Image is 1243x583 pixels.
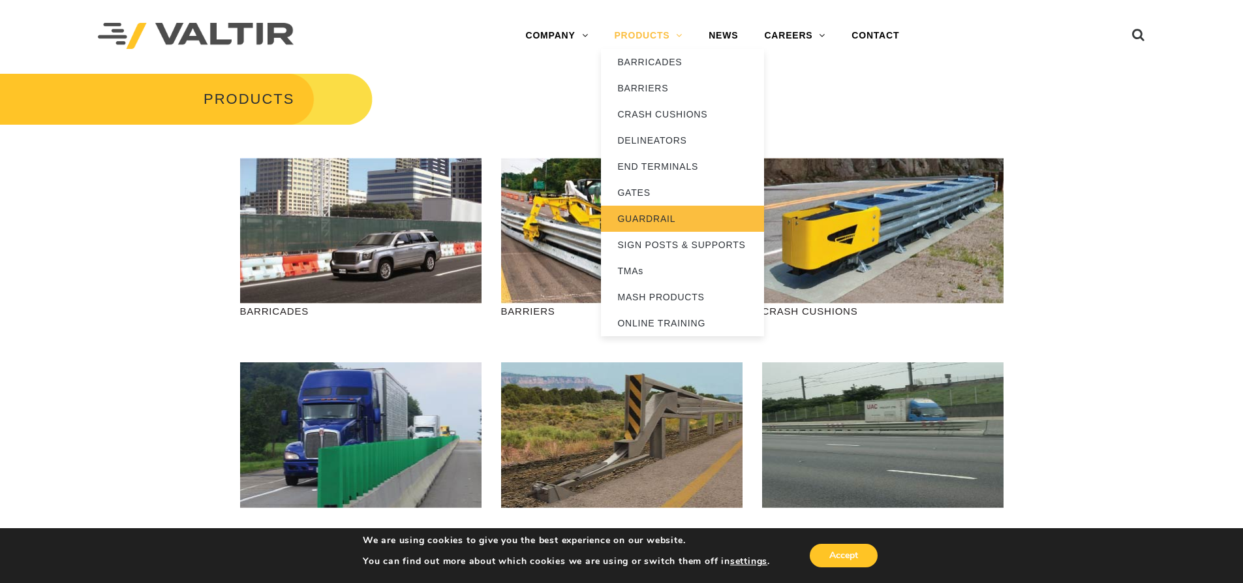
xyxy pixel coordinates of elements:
a: CRASH CUSHIONS [601,101,764,127]
a: PRODUCTS [601,23,696,49]
button: Accept [810,544,878,567]
a: DELINEATORS [601,127,764,153]
a: BARRICADES [601,49,764,75]
a: GATES [601,180,764,206]
a: NEWS [696,23,751,49]
a: GUARDRAIL [601,206,764,232]
button: settings [730,556,767,567]
a: CONTACT [838,23,912,49]
a: BARRIERS [601,75,764,101]
a: ONLINE TRAINING [601,310,764,336]
a: COMPANY [512,23,601,49]
a: END TERMINALS [601,153,764,180]
a: TMAs [601,258,764,284]
a: SIGN POSTS & SUPPORTS [601,232,764,258]
img: Valtir [98,23,294,50]
p: BARRIERS [501,304,743,319]
p: BARRICADES [240,304,482,319]
a: CAREERS [751,23,838,49]
a: MASH PRODUCTS [601,284,764,310]
p: CRASH CUSHIONS [762,304,1004,319]
p: You can find out more about which cookies we are using or switch them off in . [363,556,770,567]
p: We are using cookies to give you the best experience on our website. [363,535,770,546]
